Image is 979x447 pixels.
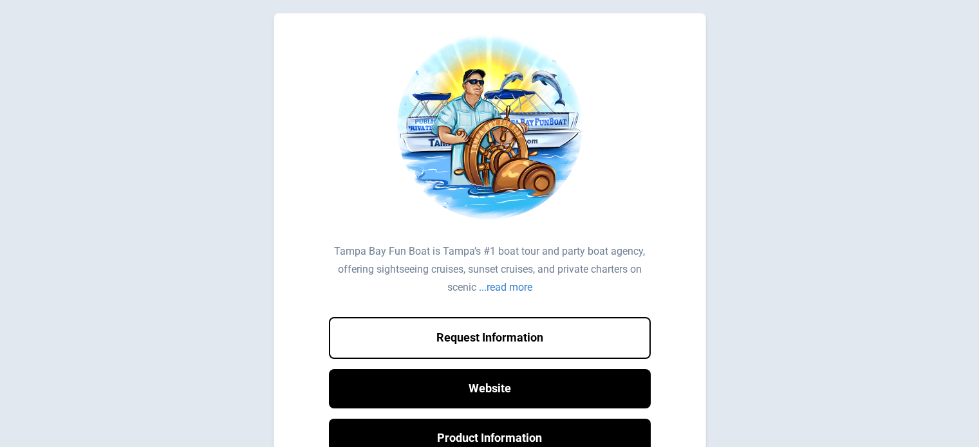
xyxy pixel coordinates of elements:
img: Tampa Bay Fun Boat Logo [397,34,583,219]
div: Tampa Bay Fun Boat is Tampa’s #1 boat tour and party boat agency, offering sightseeing cruises, s... [334,245,645,293]
button: Request Information [329,317,651,359]
div: ...read more [479,281,532,293]
a: Website [329,369,651,408]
